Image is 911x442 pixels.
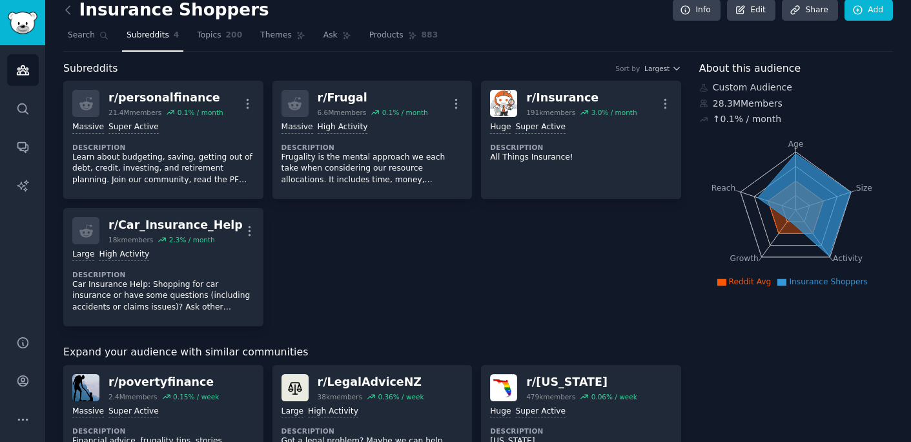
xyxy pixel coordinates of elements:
dt: Description [72,270,254,279]
tspan: Size [855,183,872,192]
div: 479k members [526,392,575,401]
span: Search [68,30,95,41]
div: Super Active [108,406,159,418]
div: 18k members [108,235,153,244]
div: Super Active [515,121,566,134]
a: Ask [319,25,356,52]
a: r/personalfinance21.4Mmembers0.1% / monthMassiveSuper ActiveDescriptionLearn about budgeting, sav... [63,81,263,199]
img: LegalAdviceNZ [281,374,309,401]
a: Themes [256,25,310,52]
a: r/Car_Insurance_Help18kmembers2.3% / monthLargeHigh ActivityDescriptionCar Insurance Help: Shoppi... [63,208,263,326]
div: Super Active [108,121,159,134]
div: High Activity [318,121,368,134]
div: r/ Frugal [318,90,428,106]
dt: Description [490,143,672,152]
div: Sort by [615,64,640,73]
div: 3.0 % / month [591,108,637,117]
div: Huge [490,406,511,418]
div: High Activity [308,406,358,418]
span: Topics [197,30,221,41]
div: Massive [72,121,104,134]
a: r/Frugal6.6Mmembers0.1% / monthMassiveHigh ActivityDescriptionFrugality is the mental approach we... [272,81,473,199]
div: 38k members [318,392,362,401]
div: 0.36 % / week [378,392,424,401]
span: Insurance Shoppers [789,277,868,286]
span: 4 [174,30,179,41]
dt: Description [72,143,254,152]
img: GummySearch logo [8,12,37,34]
span: 200 [226,30,243,41]
div: 0.1 % / month [178,108,223,117]
span: Ask [323,30,338,41]
div: 6.6M members [318,108,367,117]
div: Custom Audience [699,81,893,94]
div: 2.3 % / month [169,235,215,244]
div: Massive [281,121,313,134]
div: Massive [72,406,104,418]
tspan: Activity [833,254,863,263]
tspan: Growth [730,254,758,263]
div: r/ Car_Insurance_Help [108,217,243,233]
span: Themes [260,30,292,41]
span: Expand your audience with similar communities [63,344,308,361]
a: Search [63,25,113,52]
dt: Description [281,426,464,436]
div: 2.4M members [108,392,158,401]
div: r/ personalfinance [108,90,223,106]
div: r/ povertyfinance [108,374,219,390]
div: Large [281,406,303,418]
p: Car Insurance Help: Shopping for car insurance or have some questions (including accidents or cla... [72,279,254,313]
div: Large [72,249,94,261]
div: Super Active [515,406,566,418]
dt: Description [72,426,254,436]
img: florida [490,374,517,401]
dt: Description [281,143,464,152]
div: r/ LegalAdviceNZ [318,374,424,390]
div: 0.15 % / week [173,392,219,401]
div: 28.3M Members [699,97,893,111]
a: Insurancer/Insurance191kmembers3.0% / monthHugeSuper ActiveDescriptionAll Things Insurance! [481,81,681,199]
div: Huge [490,121,511,134]
span: Reddit Avg [729,277,772,286]
tspan: Age [788,140,803,149]
div: r/ Insurance [526,90,637,106]
div: 191k members [526,108,575,117]
span: Products [369,30,404,41]
img: povertyfinance [72,374,99,401]
span: 883 [422,30,438,41]
span: About this audience [699,61,801,77]
p: Frugality is the mental approach we each take when considering our resource allocations. It inclu... [281,152,464,186]
img: Insurance [490,90,517,117]
div: 0.06 % / week [591,392,637,401]
span: Largest [644,64,670,73]
div: High Activity [99,249,149,261]
dt: Description [490,426,672,436]
tspan: Reach [711,183,736,192]
button: Largest [644,64,681,73]
p: Learn about budgeting, saving, getting out of debt, credit, investing, and retirement planning. J... [72,152,254,186]
span: Subreddits [63,61,118,77]
a: Subreddits4 [122,25,183,52]
div: r/ [US_STATE] [526,374,637,390]
a: Products883 [365,25,442,52]
div: ↑ 0.1 % / month [713,112,781,126]
span: Subreddits [127,30,169,41]
div: 21.4M members [108,108,161,117]
div: 0.1 % / month [382,108,428,117]
p: All Things Insurance! [490,152,672,163]
a: Topics200 [192,25,247,52]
